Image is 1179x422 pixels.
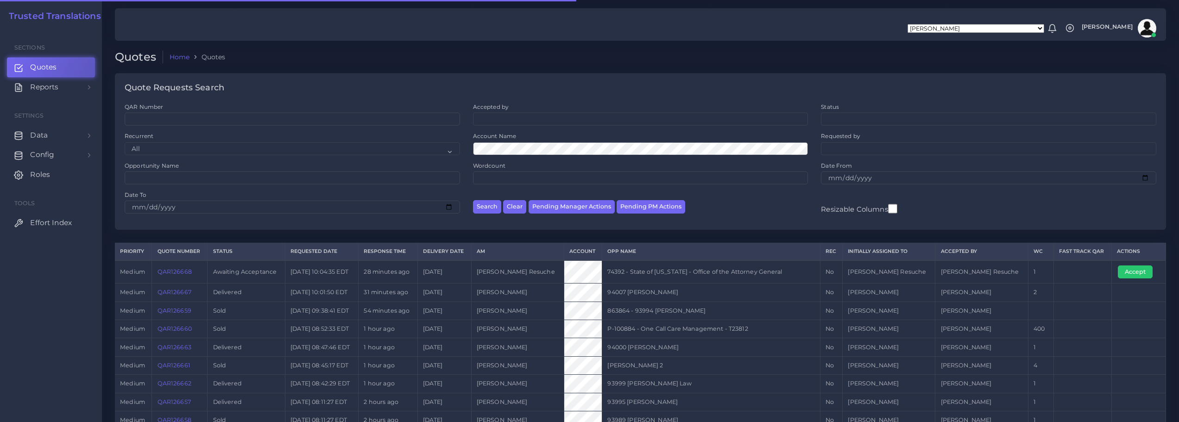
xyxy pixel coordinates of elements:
[120,307,145,314] span: medium
[359,243,417,260] th: Response Time
[843,320,935,338] td: [PERSON_NAME]
[935,356,1028,374] td: [PERSON_NAME]
[359,356,417,374] td: 1 hour ago
[1053,243,1111,260] th: Fast Track QAR
[471,243,564,260] th: AM
[1028,356,1053,374] td: 4
[125,132,153,140] label: Recurrent
[285,260,359,283] td: [DATE] 10:04:35 EDT
[935,393,1028,411] td: [PERSON_NAME]
[1138,19,1156,38] img: avatar
[7,165,95,184] a: Roles
[820,338,842,356] td: No
[120,289,145,296] span: medium
[417,375,471,393] td: [DATE]
[1028,243,1053,260] th: WC
[843,302,935,320] td: [PERSON_NAME]
[285,283,359,302] td: [DATE] 10:01:50 EDT
[602,260,820,283] td: 74392 - State of [US_STATE] - Office of the Attorney General
[417,338,471,356] td: [DATE]
[473,103,509,111] label: Accepted by
[208,338,285,356] td: Delivered
[471,260,564,283] td: [PERSON_NAME] Resuche
[125,191,146,199] label: Date To
[125,83,224,93] h4: Quote Requests Search
[1077,19,1160,38] a: [PERSON_NAME]avatar
[2,11,101,22] a: Trusted Translations
[1118,265,1153,278] button: Accept
[1028,283,1053,302] td: 2
[935,375,1028,393] td: [PERSON_NAME]
[529,200,615,214] button: Pending Manager Actions
[158,325,192,332] a: QAR126660
[1028,260,1053,283] td: 1
[820,302,842,320] td: No
[170,52,190,62] a: Home
[115,243,152,260] th: Priority
[843,283,935,302] td: [PERSON_NAME]
[843,338,935,356] td: [PERSON_NAME]
[7,145,95,164] a: Config
[120,325,145,332] span: medium
[115,50,163,64] h2: Quotes
[417,302,471,320] td: [DATE]
[473,132,517,140] label: Account Name
[30,218,72,228] span: Effort Index
[417,243,471,260] th: Delivery Date
[7,57,95,77] a: Quotes
[471,302,564,320] td: [PERSON_NAME]
[821,203,897,214] label: Resizable Columns
[30,130,48,140] span: Data
[820,260,842,283] td: No
[602,302,820,320] td: 863864 - 93994 [PERSON_NAME]
[471,283,564,302] td: [PERSON_NAME]
[158,307,191,314] a: QAR126659
[1028,338,1053,356] td: 1
[602,320,820,338] td: P-100884 - One Call Care Management - T23812
[935,243,1028,260] th: Accepted by
[843,243,935,260] th: Initially Assigned to
[120,398,145,405] span: medium
[602,375,820,393] td: 93999 [PERSON_NAME] Law
[820,243,842,260] th: REC
[617,200,685,214] button: Pending PM Actions
[189,52,225,62] li: Quotes
[935,338,1028,356] td: [PERSON_NAME]
[120,344,145,351] span: medium
[158,289,191,296] a: QAR126667
[820,320,842,338] td: No
[120,380,145,387] span: medium
[820,375,842,393] td: No
[14,44,45,51] span: Sections
[417,260,471,283] td: [DATE]
[1028,375,1053,393] td: 1
[820,356,842,374] td: No
[359,260,417,283] td: 28 minutes ago
[843,375,935,393] td: [PERSON_NAME]
[473,162,505,170] label: Wordcount
[473,200,501,214] button: Search
[843,260,935,283] td: [PERSON_NAME] Resuche
[935,283,1028,302] td: [PERSON_NAME]
[602,356,820,374] td: [PERSON_NAME] 2
[417,320,471,338] td: [DATE]
[471,338,564,356] td: [PERSON_NAME]
[471,375,564,393] td: [PERSON_NAME]
[30,170,50,180] span: Roles
[7,77,95,97] a: Reports
[1028,393,1053,411] td: 1
[417,283,471,302] td: [DATE]
[208,243,285,260] th: Status
[1118,268,1159,275] a: Accept
[417,356,471,374] td: [DATE]
[935,260,1028,283] td: [PERSON_NAME] Resuche
[125,162,179,170] label: Opportunity Name
[285,375,359,393] td: [DATE] 08:42:29 EDT
[30,150,54,160] span: Config
[158,398,191,405] a: QAR126657
[30,82,58,92] span: Reports
[208,393,285,411] td: Delivered
[7,126,95,145] a: Data
[471,356,564,374] td: [PERSON_NAME]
